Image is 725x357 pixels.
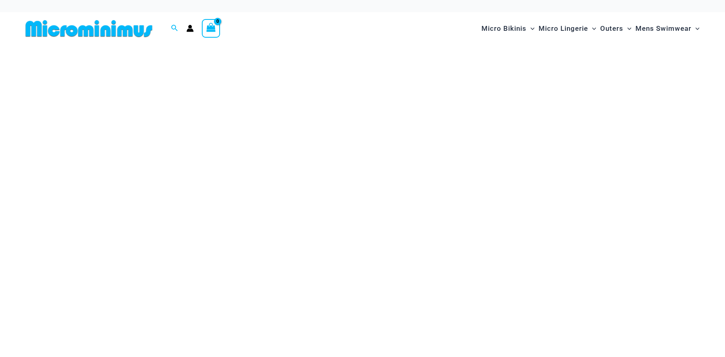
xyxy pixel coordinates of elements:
span: Menu Toggle [588,18,596,39]
span: Mens Swimwear [635,18,691,39]
a: Micro LingerieMenu ToggleMenu Toggle [537,16,598,41]
span: Menu Toggle [623,18,631,39]
a: Search icon link [171,24,178,34]
span: Menu Toggle [526,18,535,39]
a: Account icon link [186,25,194,32]
a: OutersMenu ToggleMenu Toggle [598,16,633,41]
a: Micro BikinisMenu ToggleMenu Toggle [479,16,537,41]
a: View Shopping Cart, empty [202,19,220,38]
span: Menu Toggle [691,18,699,39]
img: MM SHOP LOGO FLAT [22,19,156,38]
span: Micro Lingerie [539,18,588,39]
nav: Site Navigation [478,15,703,42]
span: Micro Bikinis [481,18,526,39]
a: Mens SwimwearMenu ToggleMenu Toggle [633,16,701,41]
span: Outers [600,18,623,39]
